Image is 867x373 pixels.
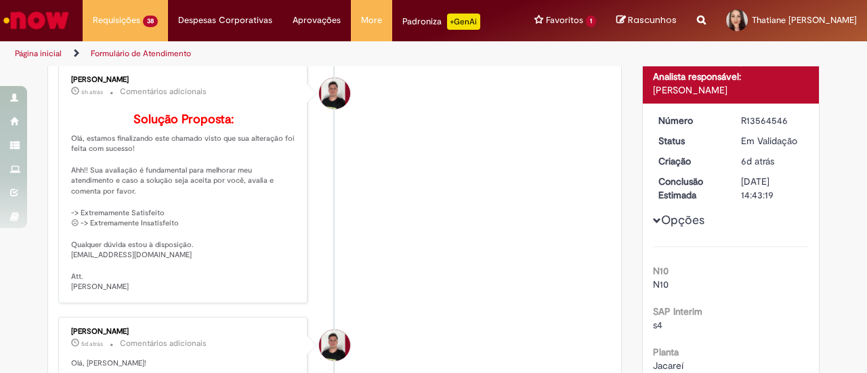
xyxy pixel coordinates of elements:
[71,76,297,84] div: [PERSON_NAME]
[402,14,480,30] div: Padroniza
[653,83,809,97] div: [PERSON_NAME]
[648,175,732,202] dt: Conclusão Estimada
[361,14,382,27] span: More
[546,14,583,27] span: Favoritos
[648,114,732,127] dt: Número
[15,48,62,59] a: Página inicial
[71,328,297,336] div: [PERSON_NAME]
[81,340,103,348] time: 26/09/2025 08:56:50
[653,278,669,290] span: N10
[81,88,103,96] span: 6h atrás
[648,154,732,168] dt: Criação
[653,346,679,358] b: Planta
[653,265,669,277] b: N10
[81,340,103,348] span: 5d atrás
[741,155,774,167] span: 6d atrás
[741,154,804,168] div: 24/09/2025 17:43:14
[653,359,683,372] span: Jacareí
[752,14,857,26] span: Thatiane [PERSON_NAME]
[616,14,677,27] a: Rascunhos
[741,175,804,202] div: [DATE] 14:43:19
[653,319,662,331] span: s4
[741,114,804,127] div: R13564546
[120,338,207,349] small: Comentários adicionais
[628,14,677,26] span: Rascunhos
[653,70,809,83] div: Analista responsável:
[120,86,207,97] small: Comentários adicionais
[648,134,732,148] dt: Status
[1,7,71,34] img: ServiceNow
[586,16,596,27] span: 1
[93,14,140,27] span: Requisições
[741,155,774,167] time: 24/09/2025 17:43:14
[91,48,191,59] a: Formulário de Atendimento
[653,305,702,317] b: SAP Interim
[178,14,272,27] span: Despesas Corporativas
[71,113,297,292] p: Olá, estamos finalizando este chamado visto que sua alteração foi feita com sucesso! Ahh!! Sua av...
[319,330,350,361] div: Matheus Henrique Drudi
[741,134,804,148] div: Em Validação
[133,112,234,127] b: Solução Proposta:
[143,16,158,27] span: 38
[319,78,350,109] div: Matheus Henrique Drudi
[10,41,568,66] ul: Trilhas de página
[81,88,103,96] time: 30/09/2025 09:47:23
[293,14,341,27] span: Aprovações
[447,14,480,30] p: +GenAi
